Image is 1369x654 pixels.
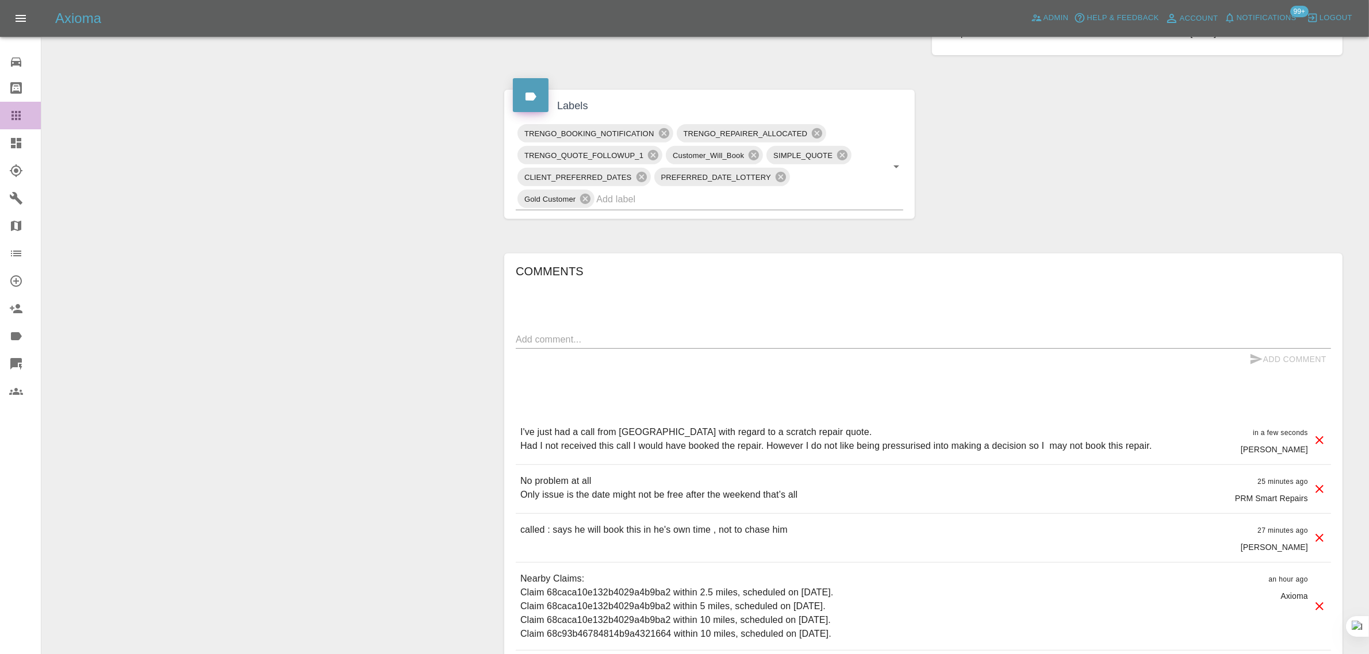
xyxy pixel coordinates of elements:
[1304,9,1355,27] button: Logout
[677,124,827,143] div: TRENGO_REPAIRER_ALLOCATED
[517,193,582,206] span: Gold Customer
[1221,9,1299,27] button: Notifications
[766,149,839,162] span: SIMPLE_QUOTE
[520,425,1152,453] p: I've just had a call from [GEOGRAPHIC_DATA] with regard to a scratch repair quote. Had I not rece...
[1180,12,1218,25] span: Account
[666,149,751,162] span: Customer_Will_Book
[766,146,852,164] div: SIMPLE_QUOTE
[517,127,661,140] span: TRENGO_BOOKING_NOTIFICATION
[1241,541,1308,553] p: [PERSON_NAME]
[1087,11,1159,25] span: Help & Feedback
[55,9,101,28] h5: Axioma
[654,171,778,184] span: PREFERRED_DATE_LOTTERY
[517,146,662,164] div: TRENGO_QUOTE_FOLLOWUP_1
[1269,575,1308,583] span: an hour ago
[1235,493,1308,504] p: PRM Smart Repairs
[1071,9,1161,27] button: Help & Feedback
[517,168,651,186] div: CLIENT_PREFERRED_DATES
[517,171,639,184] span: CLIENT_PREFERRED_DATES
[666,146,763,164] div: Customer_Will_Book
[520,572,834,641] p: Nearby Claims: Claim 68caca10e132b4029a4b9ba2 within 2.5 miles, scheduled on [DATE]. Claim 68caca...
[520,474,797,502] p: No problem at all Only issue is the date might not be free after the weekend that’s all
[1028,9,1072,27] a: Admin
[1257,526,1308,534] span: 27 minutes ago
[517,149,650,162] span: TRENGO_QUOTE_FOLLOWUP_1
[520,523,788,537] p: called : says he will book this in he's own time , not to chase him
[517,124,673,143] div: TRENGO_BOOKING_NOTIFICATION
[516,262,1331,280] h6: Comments
[1241,444,1308,455] p: [PERSON_NAME]
[1280,590,1308,602] p: Axioma
[1253,429,1308,437] span: in a few seconds
[654,168,790,186] div: PREFERRED_DATE_LOTTERY
[1290,6,1309,17] span: 99+
[1044,11,1069,25] span: Admin
[7,5,34,32] button: Open drawer
[677,127,815,140] span: TRENGO_REPAIRER_ALLOCATED
[1257,478,1308,486] span: 25 minutes ago
[1320,11,1352,25] span: Logout
[1237,11,1297,25] span: Notifications
[596,190,871,208] input: Add label
[517,190,595,208] div: Gold Customer
[888,159,904,175] button: Open
[1162,9,1221,28] a: Account
[513,98,906,114] h4: Labels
